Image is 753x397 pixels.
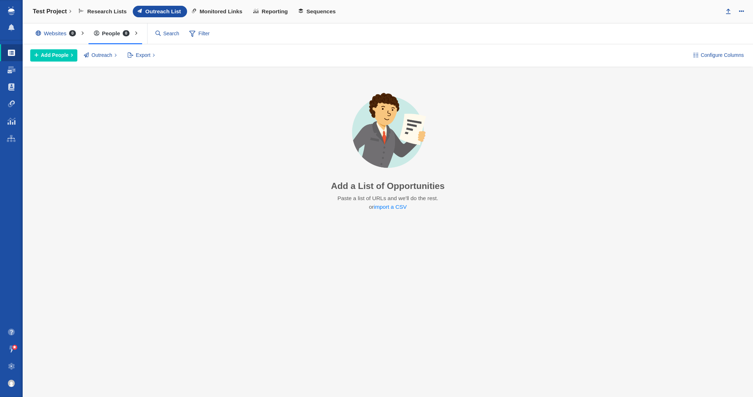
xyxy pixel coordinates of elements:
h4: Test Project [33,8,67,15]
img: 11a9b8c779f57ca999ffce8f8ad022bf [8,380,15,387]
span: Configure Columns [701,51,744,59]
a: Monitored Links [187,6,249,17]
span: Outreach [91,51,112,59]
span: Monitored Links [200,8,242,15]
a: Outreach List [133,6,187,17]
span: Reporting [262,8,288,15]
div: Websites [30,25,85,42]
span: Add People [41,51,69,59]
span: Export [136,51,150,59]
p: Paste a list of URLs and we'll do the rest. or [337,194,439,212]
a: Sequences [294,6,342,17]
span: Sequences [307,8,336,15]
button: Outreach [80,49,121,62]
span: 0 [69,30,76,36]
h3: Add a List of Opportunities [331,181,445,191]
span: Filter [185,27,214,41]
input: Search [153,27,183,40]
button: Export [123,49,159,62]
span: Outreach List [145,8,181,15]
a: Research Lists [74,6,133,17]
img: avatar-import-list.png [336,87,439,175]
a: import a CSV [374,204,407,210]
button: Add People [30,49,77,62]
button: Configure Columns [689,49,748,62]
a: Reporting [248,6,294,17]
img: buzzstream_logo_iconsimple.png [8,6,14,15]
span: Research Lists [87,8,127,15]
